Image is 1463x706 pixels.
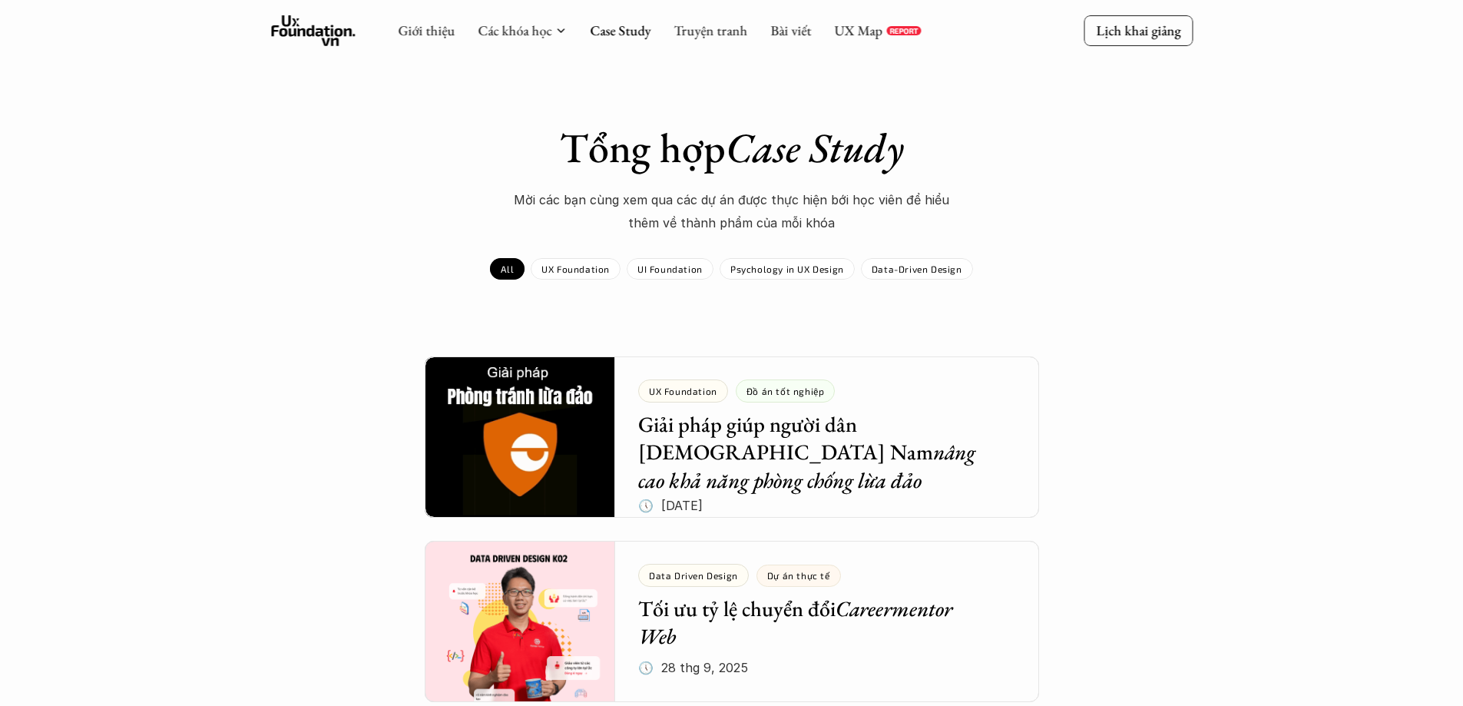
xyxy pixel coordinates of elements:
a: Giới thiệu [398,22,455,39]
a: REPORT [886,26,921,35]
a: Lịch khai giảng [1084,15,1193,45]
p: REPORT [889,26,918,35]
p: Data-Driven Design [872,264,962,274]
a: Các khóa học [478,22,551,39]
p: Mời các bạn cùng xem qua các dự án được thực hiện bới học viên để hiểu thêm về thành phẩm của mỗi... [501,188,962,235]
h1: Tổng hợp [463,123,1001,173]
a: Truyện tranh [674,22,747,39]
a: UX Map [834,22,882,39]
p: UX Foundation [541,264,610,274]
a: Giải pháp giúp người dân [DEMOGRAPHIC_DATA] Namnâng cao khả năng phòng chống lừa đảo🕔 [DATE] [425,356,1039,518]
em: Case Study [726,121,904,174]
p: All [501,264,514,274]
p: UI Foundation [637,264,703,274]
a: Bài viết [770,22,811,39]
a: Case Study [590,22,650,39]
p: Lịch khai giảng [1096,22,1180,39]
a: Tối ưu tỷ lệ chuyển đổiCareermentor Web🕔 28 thg 9, 2025 [425,541,1039,702]
p: Psychology in UX Design [730,264,844,274]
